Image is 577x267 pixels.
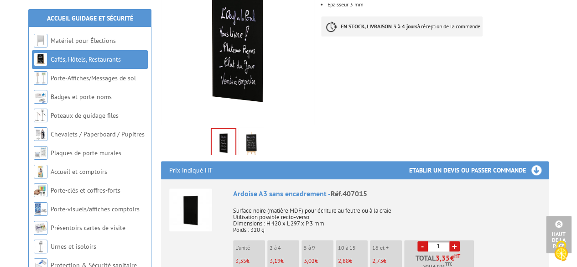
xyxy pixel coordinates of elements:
p: 5 à 9 [304,245,333,251]
img: Porte-Affiches/Messages de sol [34,71,47,85]
img: Matériel pour Élections [34,34,47,47]
button: Cookies (fenêtre modale) [545,236,577,267]
a: Présentoirs cartes de visite [51,224,125,232]
span: 3,19 [270,257,281,265]
span: 3,35 [436,254,450,262]
span: 3,02 [304,257,315,265]
a: Badges et porte-noms [51,93,112,101]
span: 2,73 [372,257,383,265]
img: Badges et porte-noms [34,90,47,104]
a: Cafés, Hôtels, Restaurants [51,55,121,63]
img: 407014_407015_ardoise_support.jpg [241,130,263,158]
p: € [372,258,402,264]
img: Cafés, Hôtels, Restaurants [34,52,47,66]
a: Porte-Affiches/Messages de sol [51,74,136,82]
a: Accueil et comptoirs [51,168,107,176]
li: Epaisseur 3 mm [327,2,548,7]
p: à réception de la commande [321,16,483,37]
p: L'unité [235,245,265,251]
p: € [304,258,333,264]
a: + [449,241,460,251]
p: 2 à 4 [270,245,299,251]
p: 10 à 15 [338,245,368,251]
h3: Etablir un devis ou passer commande [409,161,549,179]
p: € [235,258,265,264]
img: Porte-visuels/affiches comptoirs [34,202,47,216]
a: Chevalets / Paperboard / Pupitres [51,130,145,138]
a: Matériel pour Élections [51,37,116,45]
img: 407014_ardoises_sans_encadrement_ecriture.jpg [212,129,235,157]
a: Porte-visuels/affiches comptoirs [51,205,140,213]
span: 3,35 [235,257,246,265]
a: Haut de la page [546,216,572,253]
img: Accueil et comptoirs [34,165,47,178]
p: € [270,258,299,264]
sup: TTC [445,262,452,267]
a: Porte-clés et coffres-forts [51,186,120,194]
p: Prix indiqué HT [169,161,213,179]
span: € [450,254,454,262]
a: Plaques de porte murales [51,149,121,157]
strong: EN STOCK, LIVRAISON 3 à 4 jours [341,23,417,30]
img: Cookies (fenêtre modale) [550,240,572,262]
a: Poteaux de guidage files [51,111,119,120]
a: Accueil Guidage et Sécurité [47,14,133,22]
img: Plaques de porte murales [34,146,47,160]
img: Présentoirs cartes de visite [34,221,47,235]
span: Réf.407015 [331,189,367,198]
div: Ardoise A3 sans encadrement - [233,188,541,199]
img: Porte-clés et coffres-forts [34,183,47,197]
span: 2,88 [338,257,349,265]
img: Urnes et isoloirs [34,240,47,253]
img: Chevalets / Paperboard / Pupitres [34,127,47,141]
p: € [338,258,368,264]
p: Surface noire (matière MDF) pour écriture au feutre ou à la craie Utilisation possible recto-vers... [233,201,541,233]
img: Ardoise A3 sans encadrement [169,188,212,231]
sup: HT [454,253,460,259]
p: 16 et + [372,245,402,251]
a: - [417,241,428,251]
img: Poteaux de guidage files [34,109,47,122]
a: Urnes et isoloirs [51,242,96,251]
